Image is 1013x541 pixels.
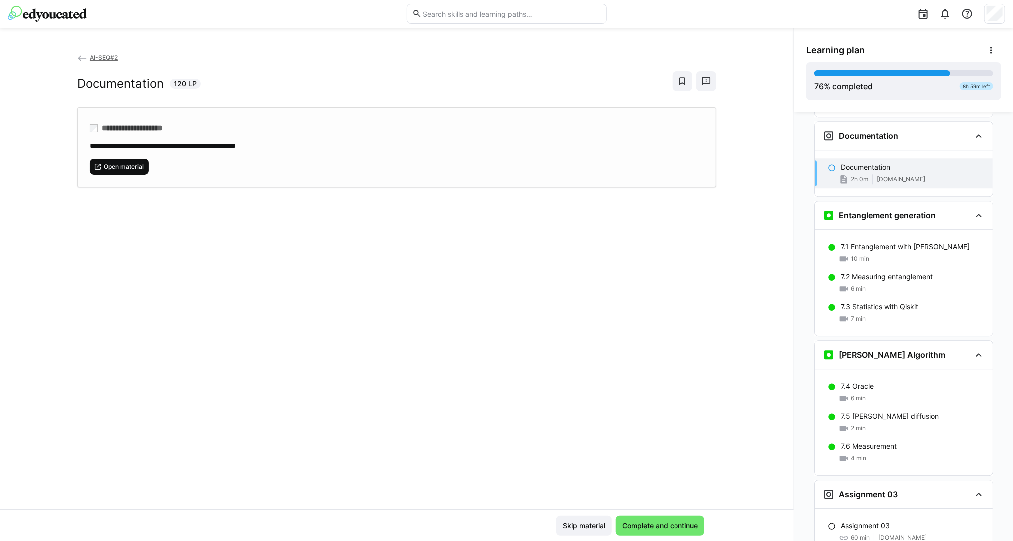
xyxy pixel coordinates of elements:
span: Complete and continue [621,521,699,531]
span: 4 min [851,454,866,462]
div: % completed [814,80,873,92]
h2: Documentation [77,76,164,91]
span: AI-SEQ#2 [90,54,118,61]
p: Assignment 03 [841,521,890,531]
span: 2h 0m [851,175,868,183]
span: Learning plan [806,45,865,56]
span: 120 LP [174,79,197,89]
span: 7 min [851,315,866,323]
h3: Entanglement generation [839,210,936,220]
p: Documentation [841,162,890,172]
button: Skip material [556,516,612,536]
a: AI-SEQ#2 [77,54,118,61]
p: 7.3 Statistics with Qiskit [841,302,918,312]
span: 6 min [851,285,866,293]
p: 7.1 Entanglement with [PERSON_NAME] [841,242,970,252]
span: Skip material [561,521,607,531]
p: 7.2 Measuring entanglement [841,272,933,282]
span: 2 min [851,424,866,432]
span: 76 [814,81,824,91]
p: 7.5 [PERSON_NAME] diffusion [841,411,939,421]
p: 7.6 Measurement [841,441,897,451]
button: Complete and continue [616,516,704,536]
span: [DOMAIN_NAME] [877,175,925,183]
h3: Documentation [839,131,898,141]
h3: Assignment 03 [839,489,898,499]
button: Open material [90,159,149,175]
span: 6 min [851,394,866,402]
span: Open material [103,163,145,171]
span: 10 min [851,255,869,263]
h3: [PERSON_NAME] Algorithm [839,350,945,360]
div: 8h 59m left [960,82,993,90]
input: Search skills and learning paths… [422,9,601,18]
p: 7.4 Oracle [841,381,874,391]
